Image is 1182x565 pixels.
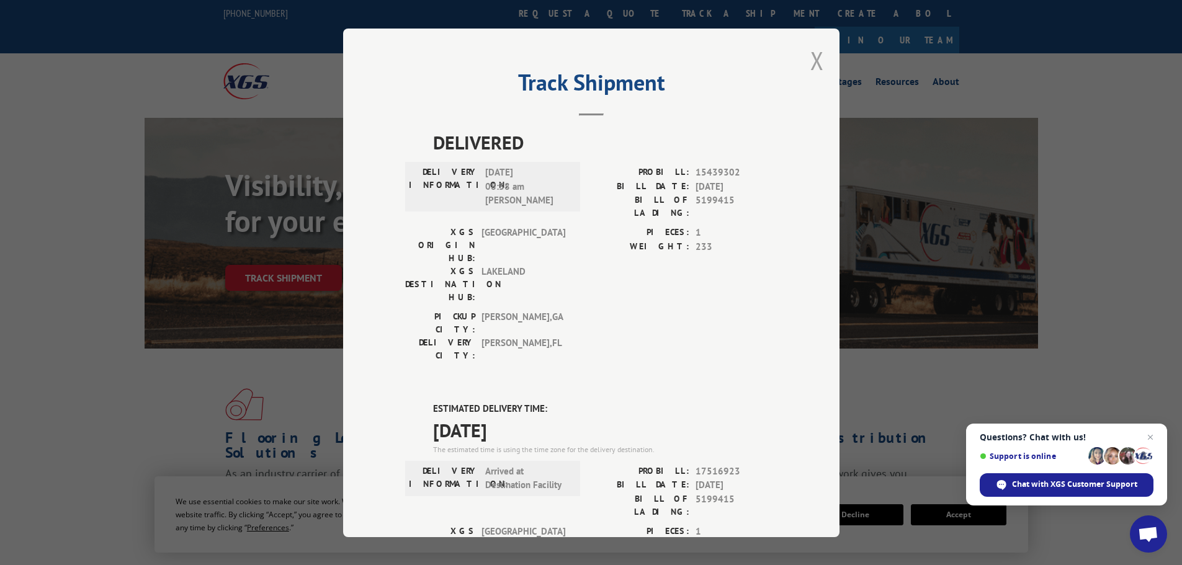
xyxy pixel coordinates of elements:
span: 1 [696,226,777,240]
label: PROBILL: [591,464,689,478]
span: 15439302 [696,166,777,180]
span: 233 [696,239,777,254]
h2: Track Shipment [405,74,777,97]
label: DELIVERY CITY: [405,336,475,362]
button: Close modal [810,44,824,77]
label: BILL DATE: [591,478,689,492]
span: [GEOGRAPHIC_DATA] [481,524,565,563]
span: [DATE] [696,478,777,492]
span: Close chat [1143,430,1158,445]
label: WEIGHT: [591,239,689,254]
span: [PERSON_NAME] , FL [481,336,565,362]
span: [GEOGRAPHIC_DATA] [481,226,565,265]
span: [PERSON_NAME] , GA [481,310,565,336]
span: 5199415 [696,194,777,220]
span: LAKELAND [481,265,565,304]
span: [DATE] 08:38 am [PERSON_NAME] [485,166,569,208]
span: Questions? Chat with us! [980,432,1153,442]
label: XGS ORIGIN HUB: [405,226,475,265]
div: The estimated time is using the time zone for the delivery destination. [433,443,777,455]
label: ESTIMATED DELIVERY TIME: [433,402,777,416]
label: XGS ORIGIN HUB: [405,524,475,563]
span: DELIVERED [433,128,777,156]
span: [DATE] [696,179,777,194]
label: BILL DATE: [591,179,689,194]
span: 5199415 [696,492,777,518]
span: Support is online [980,452,1084,461]
span: Chat with XGS Customer Support [1012,479,1137,490]
span: Arrived at Destination Facility [485,464,569,492]
label: PICKUP CITY: [405,310,475,336]
label: BILL OF LADING: [591,194,689,220]
span: 17516923 [696,464,777,478]
span: 1 [696,524,777,538]
div: Open chat [1130,515,1167,553]
label: PROBILL: [591,166,689,180]
label: DELIVERY INFORMATION: [409,464,479,492]
label: DELIVERY INFORMATION: [409,166,479,208]
label: PIECES: [591,524,689,538]
label: PIECES: [591,226,689,240]
div: Chat with XGS Customer Support [980,473,1153,497]
span: [DATE] [433,416,777,443]
label: BILL OF LADING: [591,492,689,518]
label: XGS DESTINATION HUB: [405,265,475,304]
